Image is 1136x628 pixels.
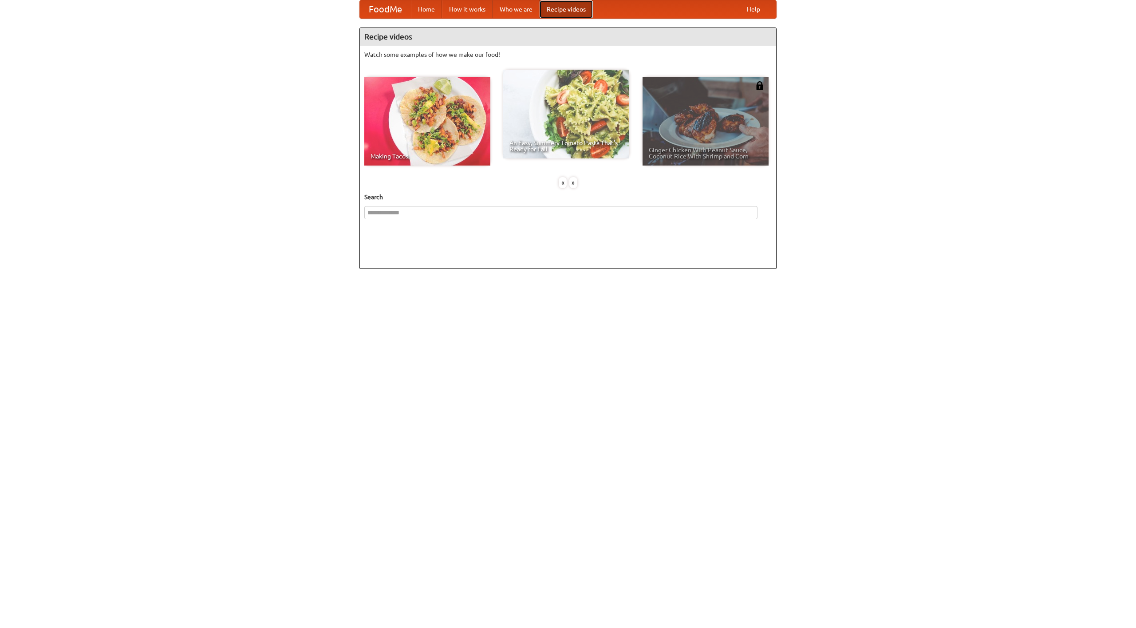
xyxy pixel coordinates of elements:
a: FoodMe [360,0,411,18]
a: Home [411,0,442,18]
a: An Easy, Summery Tomato Pasta That's Ready for Fall [503,70,629,158]
a: Recipe videos [540,0,593,18]
span: Making Tacos [371,153,484,159]
span: An Easy, Summery Tomato Pasta That's Ready for Fall [509,140,623,152]
a: Making Tacos [364,77,490,166]
a: Help [740,0,767,18]
div: « [559,177,567,188]
p: Watch some examples of how we make our food! [364,50,772,59]
div: » [569,177,577,188]
a: How it works [442,0,493,18]
img: 483408.png [755,81,764,90]
h4: Recipe videos [360,28,776,46]
h5: Search [364,193,772,201]
a: Who we are [493,0,540,18]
